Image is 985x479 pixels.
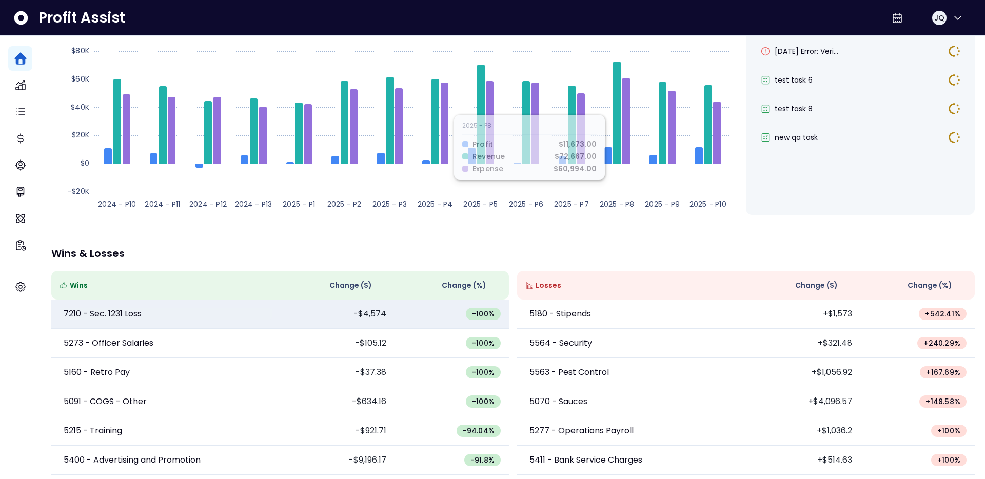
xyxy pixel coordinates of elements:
p: 5563 - Pest Control [529,366,609,378]
text: 2025 - P1 [283,199,315,209]
span: test task 6 [775,75,813,85]
p: 5411 - Bank Service Charges [529,454,642,466]
span: + 542.41 % [925,309,960,319]
span: + 100 % [937,455,960,465]
span: Profit Assist [38,9,125,27]
text: $40K [71,102,89,112]
span: + 240.29 % [923,338,960,348]
text: 2025 - P8 [600,199,635,209]
td: +$1,036.2 [746,416,860,446]
text: $20K [72,130,89,140]
span: Change ( $ ) [795,280,838,291]
span: Change (%) [442,280,486,291]
td: -$37.38 [280,358,395,387]
span: -100 % [472,338,495,348]
td: -$9,196.17 [280,446,395,475]
img: In Progress [948,131,960,144]
td: -$105.12 [280,329,395,358]
td: +$321.48 [746,329,860,358]
span: Change (%) [908,280,952,291]
td: -$634.16 [280,387,395,416]
span: + 148.58 % [925,396,960,407]
span: -100 % [472,309,495,319]
span: Losses [536,280,561,291]
span: test task 8 [775,104,813,114]
p: 5160 - Retro Pay [64,366,130,378]
text: 2025 - P2 [327,199,362,209]
p: 5277 - Operations Payroll [529,425,634,437]
text: 2024 - P10 [98,199,136,209]
span: Wins [70,280,88,291]
img: In Progress [948,103,960,115]
text: 2025 - P3 [372,199,407,209]
p: 5400 - Advertising and Promotion [64,454,201,466]
text: 2024 - P11 [145,199,180,209]
td: -$921.71 [280,416,395,446]
text: 2025 - P9 [645,199,680,209]
span: [DATE] Error: Veri... [775,46,838,56]
td: +$1,056.92 [746,358,860,387]
text: 2025 - P5 [463,199,498,209]
p: 5180 - Stipends [529,308,591,320]
p: 5273 - Officer Salaries [64,337,153,349]
text: 2024 - P12 [189,199,227,209]
p: 5091 - COGS - Other [64,395,147,408]
img: In Progress [948,45,960,57]
img: In Progress [948,74,960,86]
span: + 100 % [937,426,960,436]
p: 7210 - Sec. 1231 Loss [64,308,142,320]
span: -100 % [472,396,495,407]
p: 5070 - Sauces [529,395,587,408]
text: $0 [81,158,89,168]
text: 2024 - P13 [235,199,272,209]
td: +$4,096.57 [746,387,860,416]
text: 2025 - P7 [554,199,589,209]
span: JQ [934,13,944,23]
p: 5564 - Security [529,337,592,349]
p: 5215 - Training [64,425,122,437]
td: +$1,573 [746,300,860,329]
p: Wins & Losses [51,248,975,258]
span: new qa task [775,132,818,143]
td: +$514.63 [746,446,860,475]
span: -94.04 % [463,426,495,436]
text: $60K [71,74,89,84]
span: + 167.69 % [926,367,960,377]
span: Change ( $ ) [329,280,372,291]
text: 2025 - P6 [509,199,544,209]
text: 2025 - P10 [689,199,726,209]
text: 2025 - P4 [418,199,453,209]
text: $80K [71,46,89,56]
td: -$4,574 [280,300,395,329]
text: -$20K [68,186,89,196]
span: -100 % [472,367,495,377]
span: -91.8 % [470,455,495,465]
